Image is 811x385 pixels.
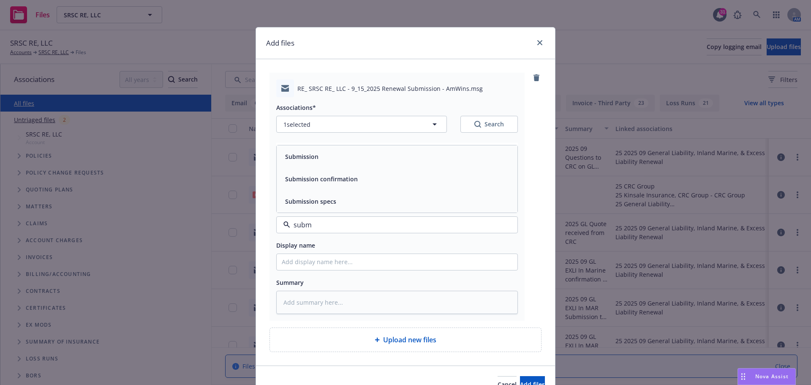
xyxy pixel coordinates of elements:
[474,121,481,128] svg: Search
[460,116,518,133] button: SearchSearch
[290,220,501,230] input: Filter by keyword
[531,73,542,83] a: remove
[283,120,310,129] span: 1 selected
[276,241,315,249] span: Display name
[297,84,483,93] span: RE_ SRSC RE_ LLC - 9_15_2025 Renewal Submission - AmWins.msg
[738,368,796,385] button: Nova Assist
[269,328,542,352] div: Upload new files
[276,104,316,112] span: Associations*
[474,120,504,128] div: Search
[266,38,294,49] h1: Add files
[738,369,748,385] div: Drag to move
[755,373,789,380] span: Nova Assist
[285,197,336,206] button: Submission specs
[276,279,304,287] span: Summary
[285,152,318,161] button: Submission
[535,38,545,48] a: close
[276,116,447,133] button: 1selected
[383,335,436,345] span: Upload new files
[285,175,358,183] button: Submission confirmation
[277,254,517,270] input: Add display name here...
